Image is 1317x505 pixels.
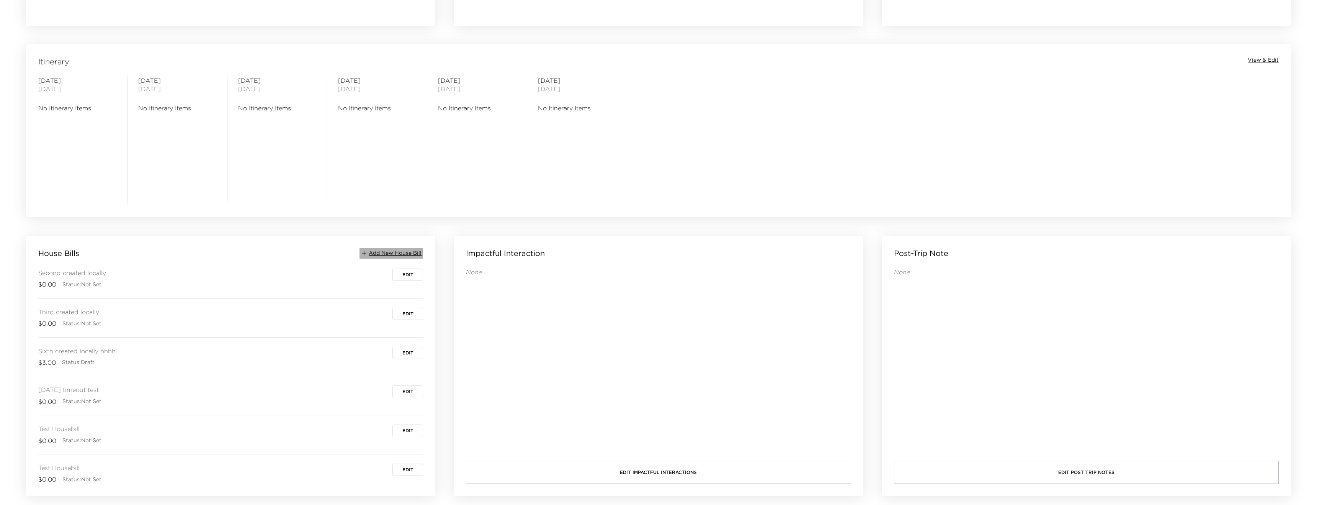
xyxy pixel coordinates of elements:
[38,248,79,259] p: House Bills
[62,359,95,366] span: Status: Draft
[392,425,423,437] button: Edit
[392,347,423,359] button: Edit
[238,104,316,112] span: No Itinerary Items
[38,464,101,472] span: Test Housebill
[392,269,423,281] button: Edit
[62,476,101,484] span: Status: Not Set
[402,389,413,394] span: Edit
[369,249,422,257] span: Add New House Bill
[138,104,216,112] span: No Itinerary Items
[1248,56,1279,64] button: View & Edit
[402,311,413,316] span: Edit
[38,85,116,93] span: [DATE]
[338,104,416,112] span: No Itinerary Items
[466,268,851,276] p: None
[62,281,101,289] span: Status: Not Set
[538,85,616,93] span: [DATE]
[62,437,101,444] span: Status: Not Set
[438,85,516,93] span: [DATE]
[38,56,69,67] span: Itinerary
[392,308,423,320] button: Edit
[894,268,1279,276] p: None
[338,76,416,85] span: [DATE]
[392,385,423,398] button: Edit
[538,76,616,85] span: [DATE]
[402,428,413,433] span: Edit
[402,350,413,356] span: Edit
[338,85,416,93] span: [DATE]
[38,385,101,394] span: [DATE] timeout test
[38,308,101,316] span: Third created locally
[238,85,316,93] span: [DATE]
[538,104,616,112] span: No Itinerary Items
[62,320,101,328] span: Status: Not Set
[238,76,316,85] span: [DATE]
[38,436,56,445] span: $0.00
[38,280,56,289] span: $0.00
[438,76,516,85] span: [DATE]
[38,358,56,367] span: $3.00
[38,347,116,355] span: Sixth created locally hhhh
[466,461,851,484] button: Edit Impactful Interactions
[894,248,948,259] p: Post-Trip Note
[38,397,56,406] span: $0.00
[38,319,56,328] span: $0.00
[38,269,106,277] span: Second created locally
[38,475,56,484] span: $0.00
[359,248,423,259] button: Add New House Bill
[62,398,101,405] span: Status: Not Set
[438,104,516,112] span: No Itinerary Items
[38,76,116,85] span: [DATE]
[402,272,413,277] span: Edit
[138,76,216,85] span: [DATE]
[894,461,1279,484] button: Edit Post Trip Notes
[38,425,101,433] span: Test Housebill
[38,104,116,112] span: No Itinerary Items
[402,467,413,472] span: Edit
[466,248,545,259] p: Impactful Interaction
[138,85,216,93] span: [DATE]
[392,464,423,476] button: Edit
